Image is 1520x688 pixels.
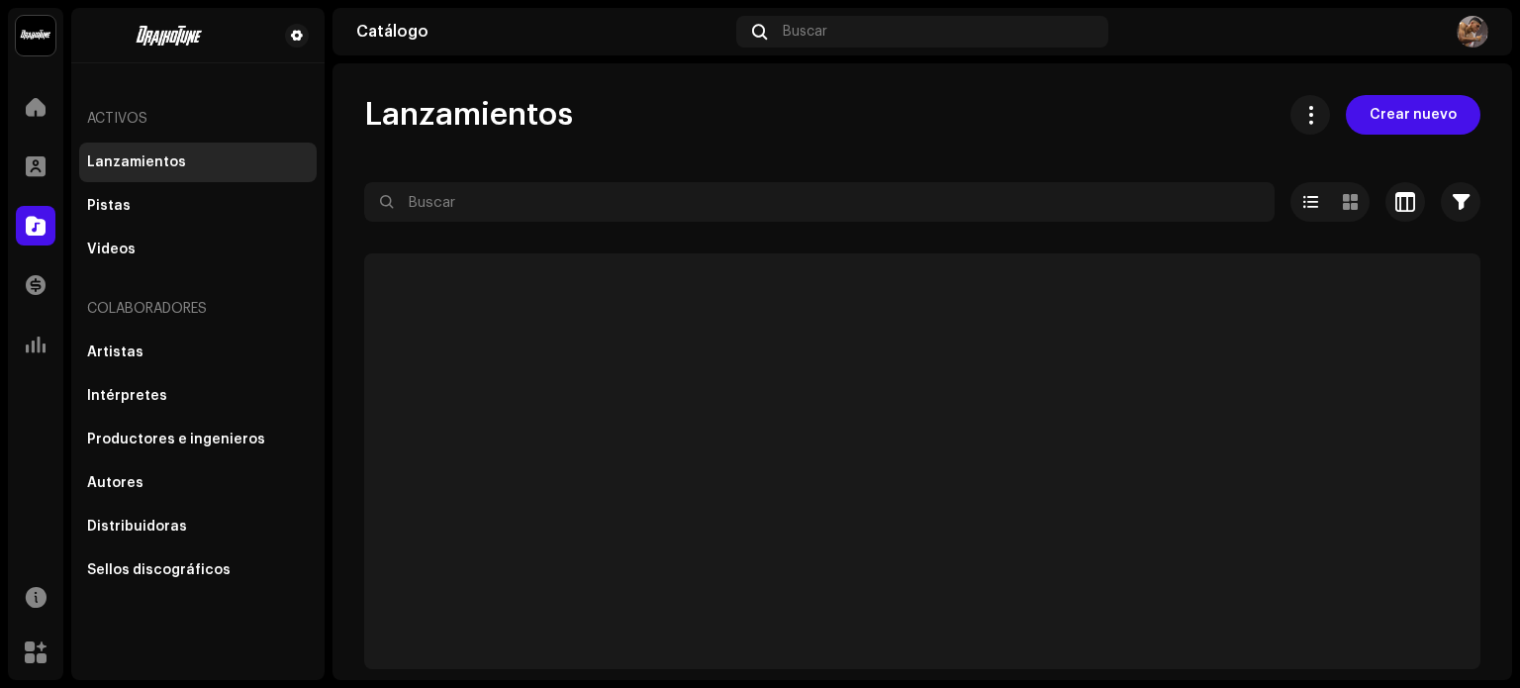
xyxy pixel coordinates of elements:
re-m-nav-item: Lanzamientos [79,143,317,182]
div: Sellos discográficos [87,562,231,578]
re-m-nav-item: Productores e ingenieros [79,420,317,459]
button: Crear nuevo [1346,95,1480,135]
re-m-nav-item: Sellos discográficos [79,550,317,590]
div: Autores [87,475,143,491]
re-m-nav-item: Distribuidoras [79,507,317,546]
img: 10370c6a-d0e2-4592-b8a2-38f444b0ca44 [16,16,55,55]
re-m-nav-item: Intérpretes [79,376,317,416]
re-m-nav-item: Artistas [79,333,317,372]
span: Crear nuevo [1370,95,1457,135]
re-m-nav-item: Autores [79,463,317,503]
div: Artistas [87,344,143,360]
input: Buscar [364,182,1275,222]
re-m-nav-item: Pistas [79,186,317,226]
div: Intérpretes [87,388,167,404]
span: Buscar [783,24,827,40]
img: 246e85d1-d9b6-46ca-bcf9-f06cf2f7a057 [1457,16,1488,48]
re-a-nav-header: Activos [79,95,317,143]
div: Catálogo [356,24,728,40]
re-m-nav-item: Videos [79,230,317,269]
div: Distribuidoras [87,519,187,535]
re-a-nav-header: Colaboradores [79,285,317,333]
div: Pistas [87,198,131,214]
div: Lanzamientos [87,154,186,170]
span: Lanzamientos [364,95,573,135]
div: Videos [87,242,136,257]
img: 4be5d718-524a-47ed-a2e2-bfbeb4612910 [87,24,253,48]
div: Productores e ingenieros [87,432,265,447]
